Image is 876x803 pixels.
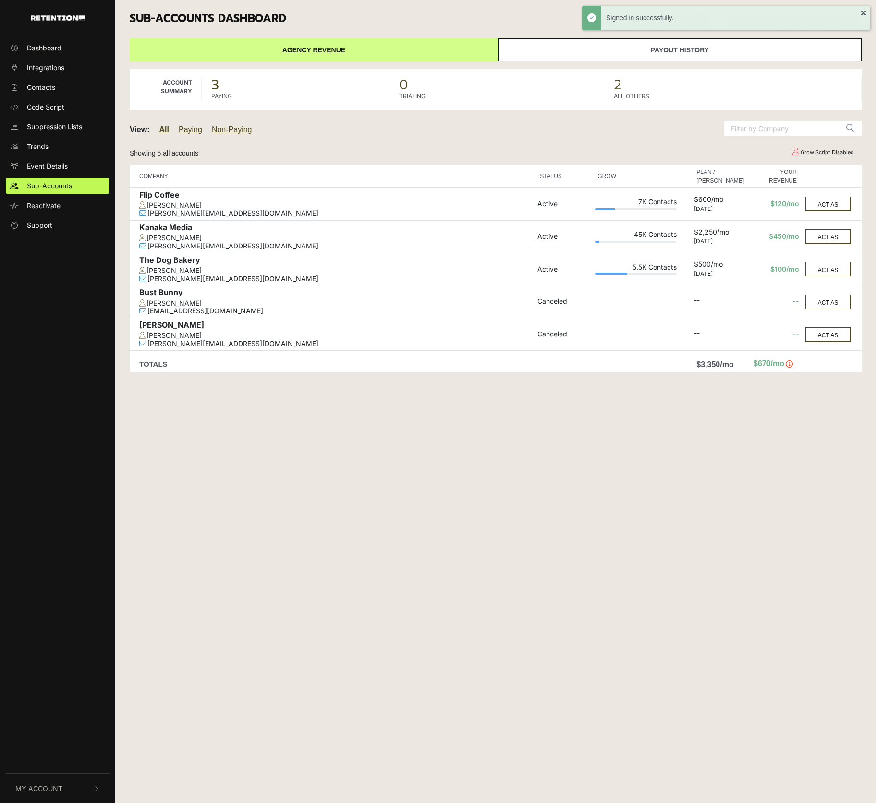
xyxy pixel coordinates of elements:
[130,165,535,188] th: COMPANY
[535,253,593,285] td: Active
[749,285,802,318] td: --
[749,188,802,221] td: $120/mo
[27,82,55,92] span: Contacts
[6,158,109,174] a: Event Details
[139,299,533,308] div: [PERSON_NAME]
[724,121,839,136] input: Filter by Company
[749,253,802,285] td: $100/mo
[754,359,784,368] strong: $670/mo
[6,178,109,194] a: Sub-Accounts
[6,198,109,213] a: Reactivate
[805,229,851,244] button: ACT AS
[139,307,533,315] div: [EMAIL_ADDRESS][DOMAIN_NAME]
[6,138,109,154] a: Trends
[211,92,232,100] label: PAYING
[399,92,426,100] label: TRIALING
[15,783,62,793] span: My Account
[139,321,533,332] div: [PERSON_NAME]
[179,125,202,134] a: Paying
[27,43,61,53] span: Dashboard
[694,196,746,206] div: $600/mo
[535,220,593,253] td: Active
[595,263,677,273] div: 5.5K Contacts
[694,206,746,212] div: [DATE]
[139,256,533,267] div: The Dog Bakery
[130,69,202,110] td: Account Summary
[805,262,851,276] button: ACT AS
[595,208,677,210] div: Plan Usage: 24%
[27,161,68,171] span: Event Details
[31,15,85,21] img: Retention.com
[498,38,862,61] a: Payout History
[130,38,498,61] a: Agency Revenue
[595,241,677,243] div: Plan Usage: 5%
[749,165,802,188] th: YOUR REVENUE
[694,329,746,339] div: --
[694,271,746,277] div: [DATE]
[27,200,61,210] span: Reactivate
[139,340,533,348] div: [PERSON_NAME][EMAIL_ADDRESS][DOMAIN_NAME]
[6,60,109,75] a: Integrations
[805,327,851,342] button: ACT AS
[27,122,82,132] span: Suppression Lists
[139,275,533,283] div: [PERSON_NAME][EMAIL_ADDRESS][DOMAIN_NAME]
[6,40,109,56] a: Dashboard
[212,125,252,134] a: Non-Paying
[6,774,109,803] button: My Account
[593,165,679,188] th: GROW
[139,242,533,250] div: [PERSON_NAME][EMAIL_ADDRESS][DOMAIN_NAME]
[614,78,852,92] span: 2
[211,74,219,95] strong: 3
[535,165,593,188] th: STATUS
[139,267,533,275] div: [PERSON_NAME]
[696,360,733,369] strong: $3,350/mo
[27,102,64,112] span: Code Script
[6,79,109,95] a: Contacts
[6,217,109,233] a: Support
[749,318,802,351] td: --
[139,234,533,242] div: [PERSON_NAME]
[535,285,593,318] td: Canceled
[595,273,677,275] div: Plan Usage: 39%
[783,144,862,161] td: Grow Script Disabled
[694,296,746,307] div: --
[27,141,49,151] span: Trends
[27,181,72,191] span: Sub-Accounts
[6,119,109,135] a: Suppression Lists
[139,190,533,201] div: Flip Coffee
[139,288,533,299] div: Bust Bunny
[130,350,535,372] td: TOTALS
[614,92,649,100] label: ALL OTHERS
[805,197,851,211] button: ACT AS
[805,295,851,309] button: ACT AS
[694,238,746,245] div: [DATE]
[130,149,198,157] small: Showing 5 all accounts
[694,260,746,271] div: $500/mo
[606,13,861,23] div: Signed in successfully.
[130,125,150,134] strong: View:
[535,318,593,351] td: Canceled
[130,12,862,26] h3: Sub-accounts Dashboard
[139,201,533,210] div: [PERSON_NAME]
[595,231,677,241] div: 45K Contacts
[692,165,749,188] th: PLAN / [PERSON_NAME]
[139,332,533,340] div: [PERSON_NAME]
[159,125,169,134] a: All
[139,223,533,234] div: Kanaka Media
[749,220,802,253] td: $450/mo
[399,78,595,92] span: 0
[535,188,593,221] td: Active
[595,198,677,208] div: 7K Contacts
[27,220,52,230] span: Support
[694,228,746,238] div: $2,250/mo
[139,210,533,218] div: [PERSON_NAME][EMAIL_ADDRESS][DOMAIN_NAME]
[6,99,109,115] a: Code Script
[27,62,64,73] span: Integrations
